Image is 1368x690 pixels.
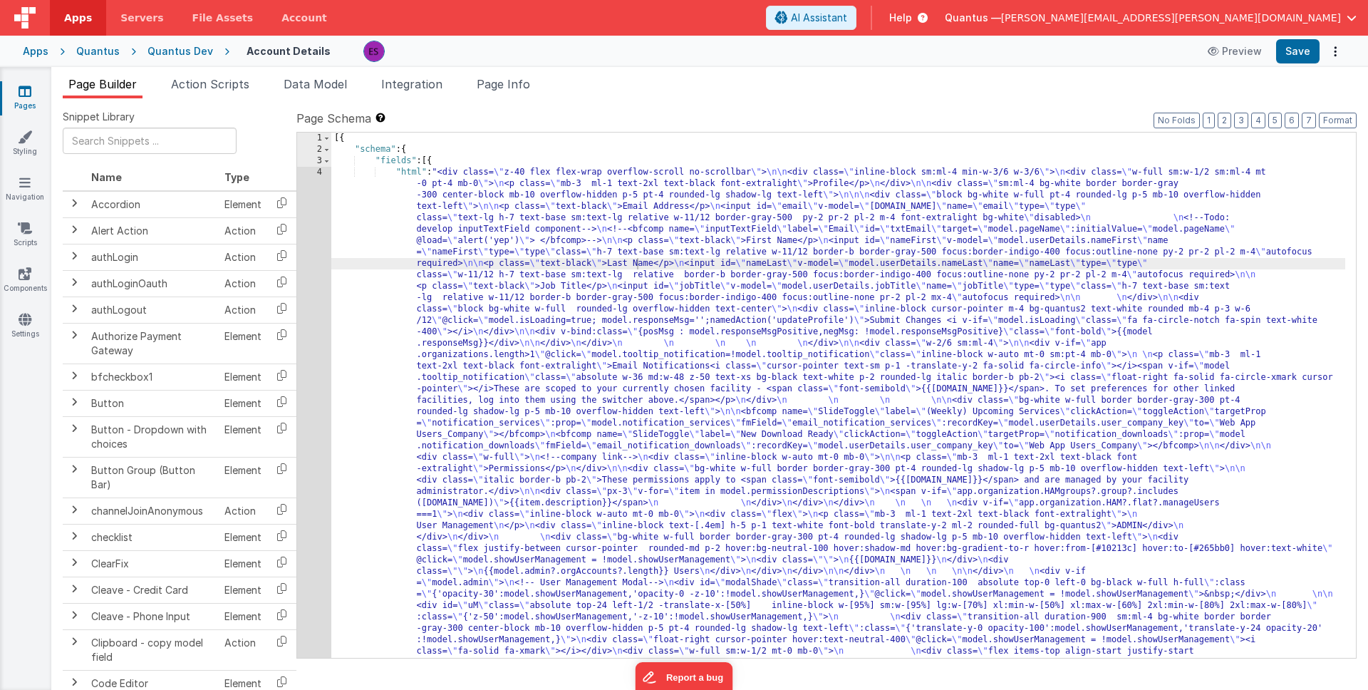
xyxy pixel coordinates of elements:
button: 5 [1268,113,1282,128]
td: Action [219,498,267,524]
td: Alert Action [85,217,219,244]
span: Page Schema [296,110,371,127]
button: 7 [1302,113,1316,128]
td: Action [219,270,267,297]
td: authLogout [85,297,219,323]
td: Element [219,603,267,629]
div: Quantus [76,44,120,58]
td: Element [219,364,267,390]
input: Search Snippets ... [63,128,237,154]
button: 4 [1251,113,1265,128]
span: Help [889,11,912,25]
button: 2 [1218,113,1231,128]
td: checklist [85,524,219,550]
span: Integration [381,77,442,91]
td: Element [219,323,267,364]
td: Button - Dropdown with choices [85,416,219,457]
span: Type [224,171,249,183]
button: Format [1319,113,1357,128]
td: Element [219,550,267,577]
td: Element [219,524,267,550]
td: authLoginOauth [85,270,219,297]
button: Save [1276,39,1320,63]
div: Apps [23,44,48,58]
td: ClearFix [85,550,219,577]
td: Action [219,297,267,323]
span: AI Assistant [791,11,847,25]
td: authLogin [85,244,219,270]
span: Servers [120,11,163,25]
span: Page Builder [68,77,137,91]
td: Accordion [85,191,219,218]
button: 6 [1285,113,1299,128]
td: Cleave - Phone Input [85,603,219,629]
span: Action Scripts [171,77,249,91]
td: Button Group (Button Bar) [85,457,219,498]
button: 3 [1234,113,1248,128]
button: 1 [1203,113,1215,128]
td: channelJoinAnonymous [85,498,219,524]
div: Quantus Dev [147,44,213,58]
button: No Folds [1154,113,1200,128]
span: Page Info [477,77,530,91]
span: Apps [64,11,92,25]
td: Element [219,416,267,457]
td: Element [219,390,267,416]
td: Action [219,244,267,270]
button: Quantus — [PERSON_NAME][EMAIL_ADDRESS][PERSON_NAME][DOMAIN_NAME] [945,11,1357,25]
div: 1 [297,133,331,144]
td: Element [219,191,267,218]
span: File Assets [192,11,254,25]
div: 3 [297,155,331,167]
button: Preview [1199,40,1270,63]
td: Element [219,577,267,603]
td: Action [219,629,267,670]
button: Options [1325,41,1345,61]
td: Clipboard - copy model field [85,629,219,670]
span: Data Model [284,77,347,91]
td: Element [219,457,267,498]
div: 2 [297,144,331,155]
h4: Account Details [247,46,331,56]
span: Name [91,171,122,183]
td: Authorize Payment Gateway [85,323,219,364]
td: bfcheckbox1 [85,364,219,390]
td: Button [85,390,219,416]
span: [PERSON_NAME][EMAIL_ADDRESS][PERSON_NAME][DOMAIN_NAME] [1001,11,1341,25]
img: 2445f8d87038429357ee99e9bdfcd63a [364,41,384,61]
span: Quantus — [945,11,1001,25]
button: AI Assistant [766,6,856,30]
span: Snippet Library [63,110,135,124]
td: Cleave - Credit Card [85,577,219,603]
td: Action [219,217,267,244]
